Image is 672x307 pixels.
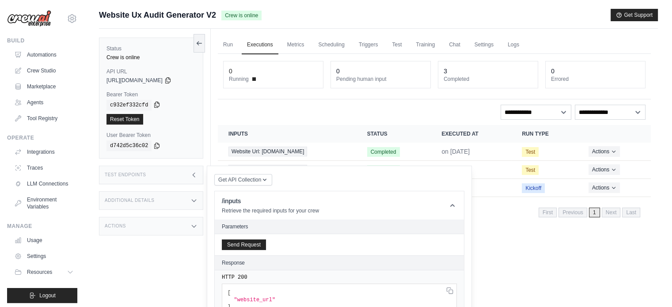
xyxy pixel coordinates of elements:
[522,147,539,157] span: Test
[539,208,557,217] span: First
[228,165,346,174] a: View execution details for Website Url
[7,288,77,303] button: Logout
[228,165,307,174] span: Website Url: [DOMAIN_NAME]
[106,132,196,139] label: User Bearer Token
[558,208,587,217] span: Previous
[11,249,77,263] a: Settings
[228,147,307,156] span: Website Url: [DOMAIN_NAME]
[234,297,275,303] span: "website_url"
[602,208,621,217] span: Next
[106,114,143,125] a: Reset Token
[357,125,431,143] th: Status
[282,36,310,54] a: Metrics
[441,148,470,155] time: August 15, 2025 at 07:41 PHT
[588,146,620,157] button: Actions for execution
[105,198,154,203] h3: Additional Details
[221,11,262,20] span: Crew is online
[444,67,447,76] div: 3
[39,292,56,299] span: Logout
[11,80,77,94] a: Marketplace
[622,208,640,217] span: Last
[11,111,77,125] a: Tool Registry
[502,36,524,54] a: Logs
[105,172,146,178] h3: Test Endpoints
[11,161,77,175] a: Traces
[11,233,77,247] a: Usage
[353,36,383,54] a: Triggers
[539,208,640,217] nav: Pagination
[551,67,554,76] div: 0
[387,36,407,54] a: Test
[222,207,319,214] p: Retrieve the required inputs for your crew
[11,265,77,279] button: Resources
[106,68,196,75] label: API URL
[336,76,425,83] dt: Pending human input
[222,197,319,205] h1: /inputs
[7,37,77,44] div: Build
[228,290,231,296] span: [
[611,9,658,21] button: Get Support
[218,176,261,183] span: Get API Collection
[106,54,196,61] div: Crew is online
[105,224,126,229] h3: Actions
[106,140,152,151] code: d742d5c36c02
[222,274,457,281] pre: HTTP 200
[11,145,77,159] a: Integrations
[218,125,357,143] th: Inputs
[106,91,196,98] label: Bearer Token
[336,67,340,76] div: 0
[589,208,600,217] span: 1
[522,183,545,193] span: Kickoff
[214,174,272,186] button: Get API Collection
[7,134,77,141] div: Operate
[367,147,400,157] span: Completed
[229,67,232,76] div: 0
[218,36,238,54] a: Run
[106,77,163,84] span: [URL][DOMAIN_NAME]
[106,45,196,52] label: Status
[551,76,640,83] dt: Errored
[222,223,457,230] h2: Parameters
[313,36,349,54] a: Scheduling
[99,9,216,21] span: Website Ux Audit Generator V2
[11,64,77,78] a: Crew Studio
[367,165,400,175] span: Completed
[222,239,266,250] button: Send Request
[11,177,77,191] a: LLM Connections
[222,259,245,266] h2: Response
[242,36,278,54] a: Executions
[431,125,511,143] th: Executed at
[511,125,577,143] th: Run Type
[11,48,77,62] a: Automations
[27,269,52,276] span: Resources
[229,76,249,83] span: Running
[588,164,620,175] button: Actions for execution
[522,165,539,175] span: Test
[444,76,532,83] dt: Completed
[11,193,77,214] a: Environment Variables
[7,223,77,230] div: Manage
[469,36,499,54] a: Settings
[218,125,651,223] section: Crew executions table
[444,36,465,54] a: Chat
[228,147,346,156] a: View execution details for Website Url
[7,10,51,27] img: Logo
[11,95,77,110] a: Agents
[106,100,152,110] code: c932ef332cfd
[410,36,440,54] a: Training
[588,182,620,193] button: Actions for execution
